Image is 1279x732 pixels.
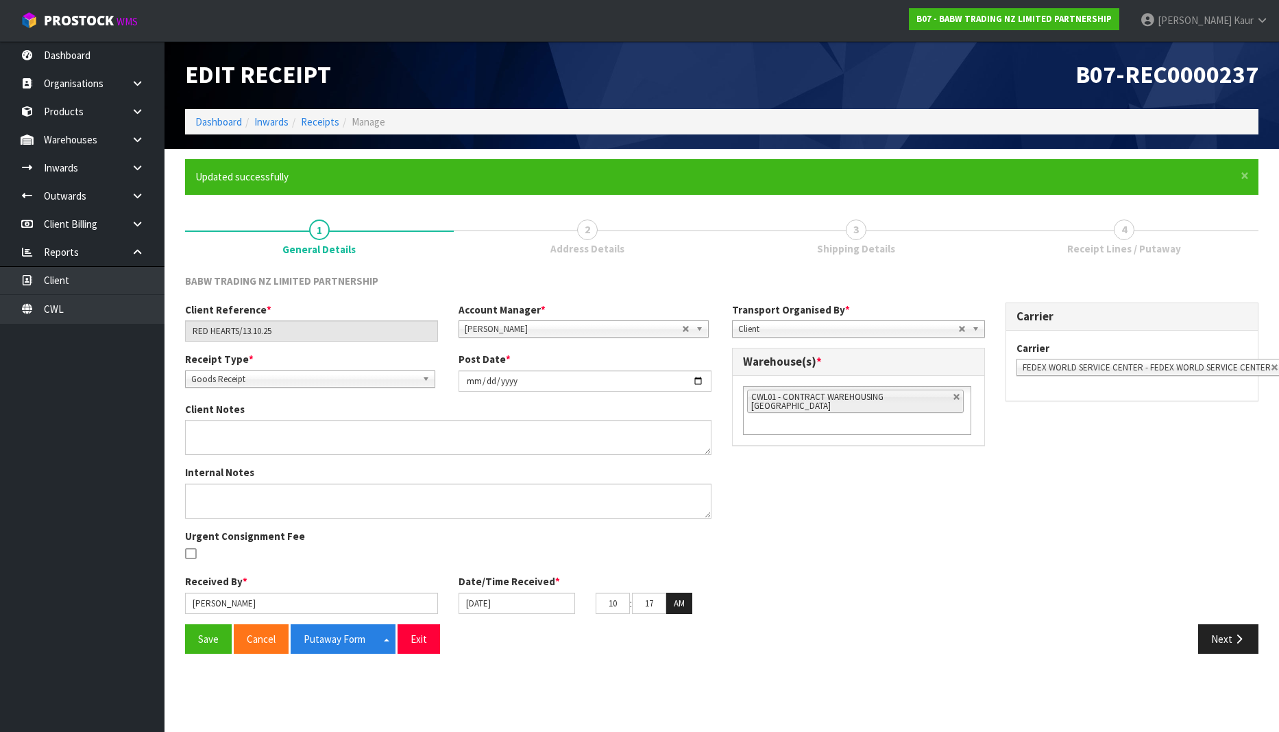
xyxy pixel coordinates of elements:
h3: Warehouse(s) [743,355,974,368]
span: BABW TRADING NZ LIMITED PARTNERSHIP [185,274,378,287]
button: Putaway Form [291,624,378,654]
span: Goods Receipt [191,371,417,388]
span: 3 [846,220,866,240]
span: ProStock [44,12,114,29]
span: × [1241,166,1249,185]
h3: Carrier [1016,310,1247,323]
strong: B07 - BABW TRADING NZ LIMITED PARTNERSHIP [916,13,1112,25]
a: Receipts [301,115,339,128]
label: Receipt Type [185,352,254,366]
input: HH [596,593,630,614]
span: 1 [309,220,330,240]
span: 2 [577,220,598,240]
label: Internal Notes [185,465,254,480]
span: FEDEX WORLD SERVICE CENTER - FEDEX WORLD SERVICE CENTER [1023,359,1271,376]
input: Date/Time received [459,593,575,614]
span: Edit Receipt [185,59,331,90]
input: Client Reference [185,320,438,342]
button: AM [666,593,692,615]
label: Account Manager [459,303,546,317]
label: Carrier [1016,341,1049,355]
span: General Details [282,242,356,257]
button: Save [185,624,232,654]
span: Receipt Lines / Putaway [1067,241,1181,256]
button: Next [1198,624,1258,654]
label: Urgent Consignment Fee [185,529,305,543]
label: Client Reference [185,303,271,317]
label: Transport Organised By [732,303,850,317]
a: Inwards [254,115,289,128]
span: CWL01 - CONTRACT WAREHOUSING [GEOGRAPHIC_DATA] [751,391,884,412]
span: General Details [185,263,1258,664]
label: Client Notes [185,402,245,416]
span: [PERSON_NAME] [1158,14,1232,27]
label: Post Date [459,352,511,366]
span: 4 [1114,220,1134,240]
a: Dashboard [195,115,242,128]
img: cube-alt.png [21,12,38,29]
input: MM [632,593,666,614]
a: B07 - BABW TRADING NZ LIMITED PARTNERSHIP [909,8,1119,30]
label: Date/Time Received [459,574,560,589]
span: B07-REC0000237 [1075,59,1258,90]
label: Received By [185,574,247,589]
small: WMS [117,15,138,28]
span: [PERSON_NAME] [465,321,682,338]
span: Kaur [1234,14,1254,27]
td: : [630,593,632,615]
span: Updated successfully [195,170,289,183]
button: Cancel [234,624,289,654]
span: Client [738,321,958,338]
span: Address Details [550,241,624,256]
button: Exit [398,624,440,654]
span: Shipping Details [817,241,895,256]
span: Manage [352,115,385,128]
